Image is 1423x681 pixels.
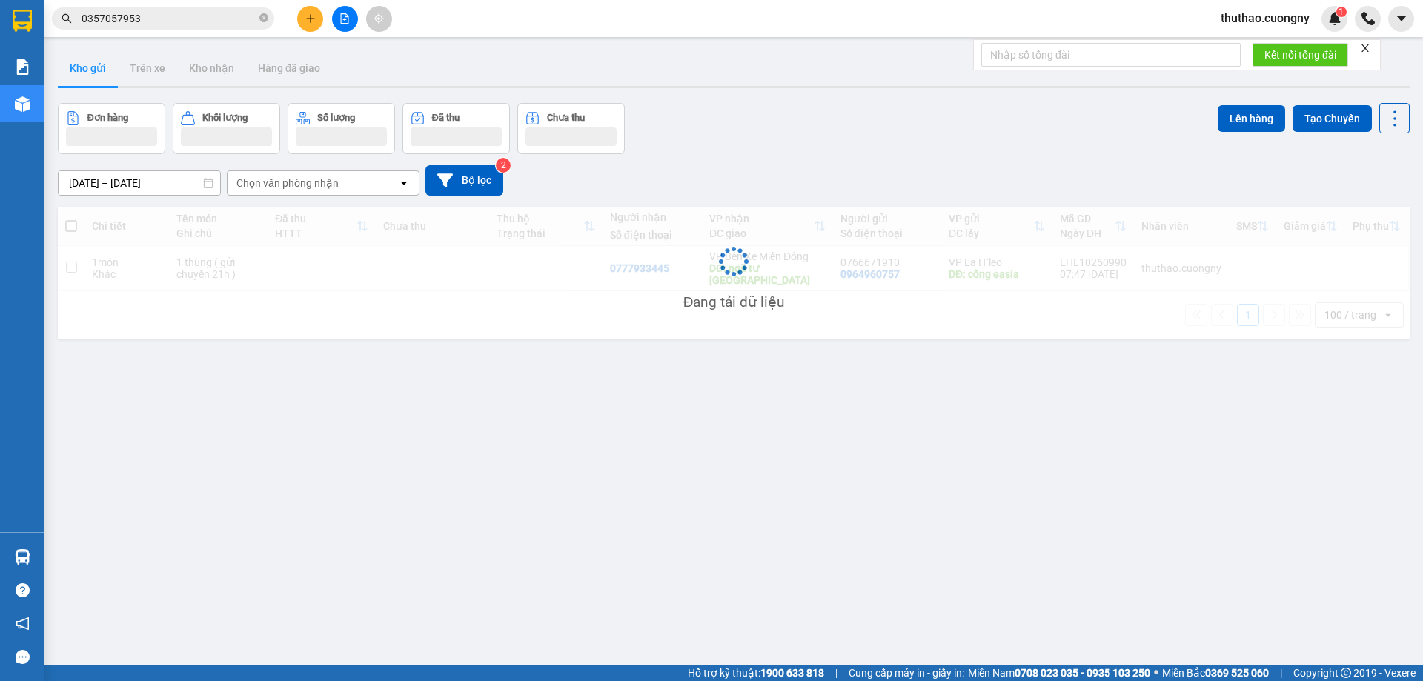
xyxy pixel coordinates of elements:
img: solution-icon [15,59,30,75]
img: phone-icon [1361,12,1375,25]
button: Đã thu [402,103,510,154]
button: Tạo Chuyến [1293,105,1372,132]
span: Miền Bắc [1162,665,1269,681]
button: plus [297,6,323,32]
img: warehouse-icon [15,96,30,112]
span: question-circle [16,583,30,597]
button: Khối lượng [173,103,280,154]
div: Đang tải dữ liệu [683,291,785,313]
img: logo-vxr [13,10,32,32]
strong: 1900 633 818 [760,667,824,679]
button: aim [366,6,392,32]
sup: 1 [1336,7,1347,17]
button: Chưa thu [517,103,625,154]
span: | [835,665,837,681]
span: aim [374,13,384,24]
span: message [16,650,30,664]
button: Trên xe [118,50,177,86]
div: Chưa thu [547,113,585,123]
span: close-circle [259,12,268,26]
svg: open [398,177,410,189]
strong: 0708 023 035 - 0935 103 250 [1015,667,1150,679]
span: caret-down [1395,12,1408,25]
span: file-add [339,13,350,24]
button: Bộ lọc [425,165,503,196]
button: Kết nối tổng đài [1253,43,1348,67]
input: Nhập số tổng đài [981,43,1241,67]
button: caret-down [1388,6,1414,32]
span: 1 [1339,7,1344,17]
div: Chọn văn phòng nhận [236,176,339,190]
button: Hàng đã giao [246,50,332,86]
span: close-circle [259,13,268,22]
span: search [62,13,72,24]
button: Kho gửi [58,50,118,86]
span: notification [16,617,30,631]
span: Kết nối tổng đài [1264,47,1336,63]
span: thuthao.cuongny [1209,9,1321,27]
div: Khối lượng [202,113,248,123]
span: Cung cấp máy in - giấy in: [849,665,964,681]
div: Đã thu [432,113,460,123]
input: Select a date range. [59,171,220,195]
span: copyright [1341,668,1351,678]
span: | [1280,665,1282,681]
div: Đơn hàng [87,113,128,123]
span: Hỗ trợ kỹ thuật: [688,665,824,681]
button: Số lượng [288,103,395,154]
span: close [1360,43,1370,53]
button: file-add [332,6,358,32]
div: Số lượng [317,113,355,123]
button: Đơn hàng [58,103,165,154]
span: ⚪️ [1154,670,1158,676]
sup: 2 [496,158,511,173]
strong: 0369 525 060 [1205,667,1269,679]
img: warehouse-icon [15,549,30,565]
img: icon-new-feature [1328,12,1341,25]
button: Kho nhận [177,50,246,86]
button: Lên hàng [1218,105,1285,132]
span: plus [305,13,316,24]
input: Tìm tên, số ĐT hoặc mã đơn [82,10,256,27]
span: Miền Nam [968,665,1150,681]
